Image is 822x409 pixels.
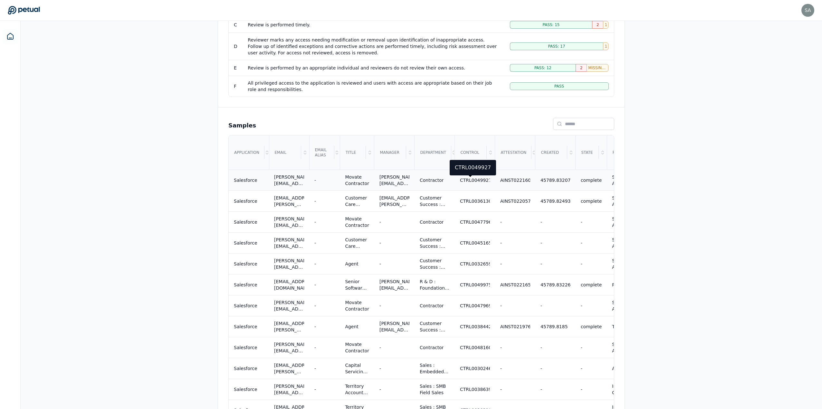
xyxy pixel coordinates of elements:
div: - [540,365,542,372]
div: Customer Care Expert - Kitchen [345,195,369,208]
div: [PERSON_NAME][EMAIL_ADDRESS][PERSON_NAME][DOMAIN_NAME] [274,216,304,228]
span: Pass: 12 [534,65,551,70]
div: Contractor [420,219,444,225]
div: - [581,386,582,393]
div: Application [229,136,264,169]
div: Territory Account Executive [345,383,369,396]
div: Created [536,136,567,169]
div: 45789.8185 [540,323,568,330]
div: - [500,219,502,225]
div: Tier 1 [612,323,625,330]
div: All privileged access to the application is reviewed and users with access are appropriate based ... [248,80,499,93]
div: Salesforce [234,365,257,372]
div: - [314,261,316,267]
div: [EMAIL_ADDRESS][PERSON_NAME][DOMAIN_NAME] [379,195,409,208]
div: AINST0221607 [500,177,530,183]
div: CTRL0032659 [460,261,490,267]
td: F [229,76,243,97]
div: [PERSON_NAME][EMAIL_ADDRESS][PERSON_NAME][DOMAIN_NAME] [274,383,304,396]
div: - [500,261,502,267]
td: D [229,33,243,60]
div: Salesforce [234,198,257,204]
div: complete [581,198,602,204]
div: [EMAIL_ADDRESS][PERSON_NAME][DOMAIN_NAME] [274,362,304,375]
span: 2 [580,65,583,70]
a: Go to Dashboard [8,6,40,15]
div: - [581,261,582,267]
div: 45789.82493 [540,198,570,204]
div: Review is performed by an appropriate individual and reviewers do not review their own access. [248,65,499,71]
span: Pass [554,84,564,89]
div: Reviewer marks any access needing modification or removal upon identification of inappropriate ac... [248,37,499,56]
span: Pass: 15 [542,22,559,27]
div: Senior Software Engineer [345,278,369,291]
div: - [379,386,381,393]
div: - [500,302,502,309]
div: - [540,386,542,393]
div: Support Agent - Tier 1 [612,299,638,312]
div: - [314,198,316,204]
div: Support Agent - Tier 1 [612,341,638,354]
div: Customer Success : Customer Support Agents [420,320,450,333]
div: complete [581,282,602,288]
div: [PERSON_NAME][EMAIL_ADDRESS][PERSON_NAME][DOMAIN_NAME] [274,257,304,270]
div: complete [581,177,602,183]
div: Customer Success : Customer Support Agents [420,237,450,249]
div: CTRL0038639 [460,386,490,393]
div: Support Agent - Tier 2 [612,237,638,249]
div: R & D : Foundations : AI [420,278,450,291]
div: Email [270,136,301,169]
span: Pass: 17 [548,44,565,49]
div: 45789.83207 [540,177,570,183]
div: [PERSON_NAME][EMAIL_ADDRESS][PERSON_NAME][DOMAIN_NAME] [379,174,409,187]
div: - [379,261,381,267]
div: Customer Care Expert - Kitchen [345,237,369,249]
div: Salesforce [234,240,257,246]
div: AINST0219769 [500,323,530,330]
div: - [314,344,316,351]
div: Support Agent - Tier 1 [612,195,638,208]
div: Role [607,136,635,169]
div: Sales : SMB Field Sales [420,383,450,396]
div: - [314,365,316,372]
div: Movate Contractor [345,174,369,187]
div: - [379,219,381,225]
span: 2 [597,22,599,27]
div: - [314,386,316,393]
div: - [581,240,582,246]
div: Sales : Embedded Finance [420,362,450,375]
div: Contractor [420,344,444,351]
div: Movate Contractor [345,216,369,228]
div: Salesforce [234,177,257,183]
div: - [379,344,381,351]
div: AINST0221653 [500,282,530,288]
td: E [229,60,243,76]
div: - [379,365,381,372]
div: Review is performed timely. [248,22,499,28]
div: Salesforce [234,344,257,351]
div: - [581,219,582,225]
div: - [581,365,582,372]
div: Product [612,282,629,288]
div: [EMAIL_ADDRESS][PERSON_NAME][PERSON_NAME][DOMAIN_NAME] [274,195,304,208]
div: complete [581,323,602,330]
div: Contractor [420,302,444,309]
div: - [314,177,316,183]
div: - [314,302,316,309]
span: Missing Evidence: 4 [588,65,607,70]
div: CTRL0049975 [460,282,490,288]
div: - [540,302,542,309]
div: CTRL0047796 [460,219,490,225]
div: Salesforce [234,282,257,288]
div: - [314,282,316,288]
span: 1 [605,44,607,49]
div: - [379,302,381,309]
div: Salesforce [234,219,257,225]
a: Dashboard [3,29,18,44]
div: [PERSON_NAME][EMAIL_ADDRESS][DOMAIN_NAME] [379,278,409,291]
span: 1 [605,22,607,27]
div: - [540,261,542,267]
div: Email Alias [310,136,334,169]
div: Support Agent - Tier 2 [612,257,638,270]
div: [PERSON_NAME][EMAIL_ADDRESS][PERSON_NAME][DOMAIN_NAME] [379,320,409,333]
